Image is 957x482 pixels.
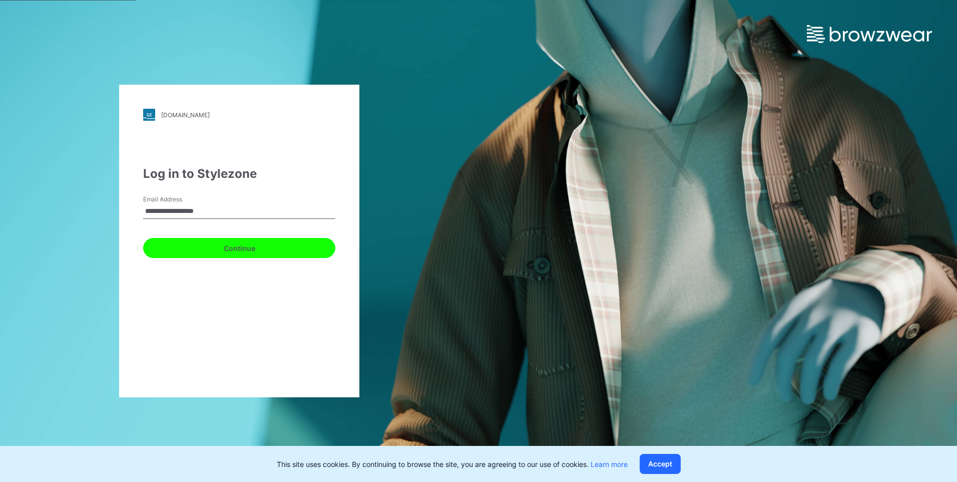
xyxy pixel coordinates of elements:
[143,238,335,258] button: Continue
[161,111,210,119] div: [DOMAIN_NAME]
[591,460,628,468] a: Learn more
[143,109,335,121] a: [DOMAIN_NAME]
[640,454,681,474] button: Accept
[277,459,628,469] p: This site uses cookies. By continuing to browse the site, you are agreeing to our use of cookies.
[143,195,213,204] label: Email Address
[143,165,335,183] div: Log in to Stylezone
[807,25,932,43] img: browzwear-logo.e42bd6dac1945053ebaf764b6aa21510.svg
[143,109,155,121] img: stylezone-logo.562084cfcfab977791bfbf7441f1a819.svg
